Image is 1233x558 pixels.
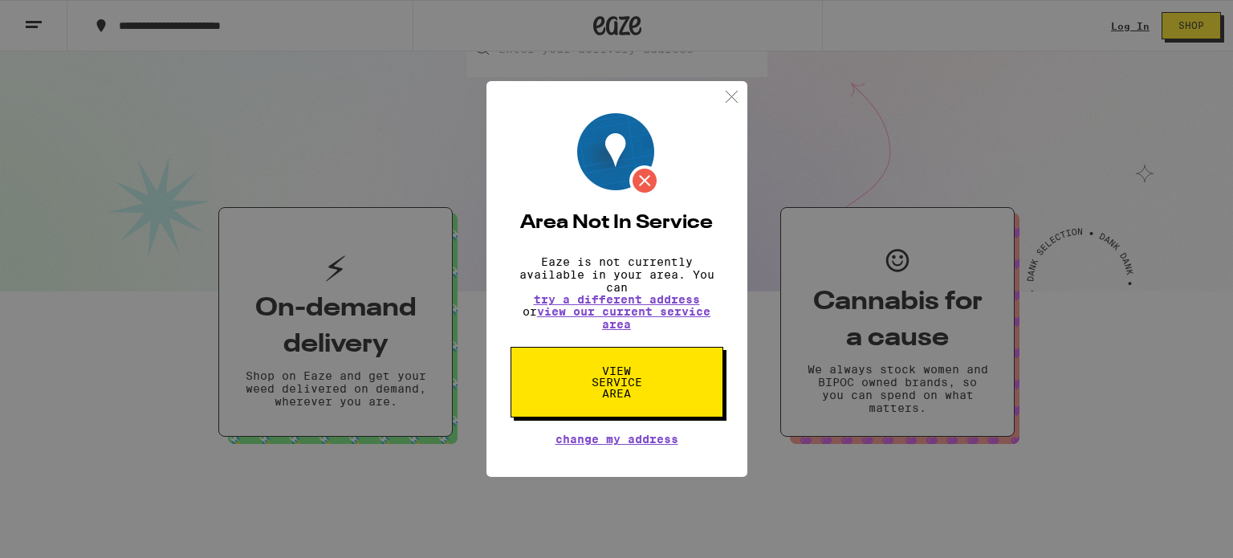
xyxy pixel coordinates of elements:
img: close.svg [722,87,742,107]
p: Eaze is not currently available in your area. You can or [511,255,723,331]
button: View Service Area [511,347,723,417]
span: View Service Area [576,365,658,399]
a: View Service Area [511,365,723,377]
span: Hi. Need any help? [10,11,116,24]
h2: Area Not In Service [511,214,723,233]
button: try a different address [534,294,700,305]
a: view our current service area [537,305,710,331]
button: Change My Address [555,434,678,445]
img: Location [577,113,660,196]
